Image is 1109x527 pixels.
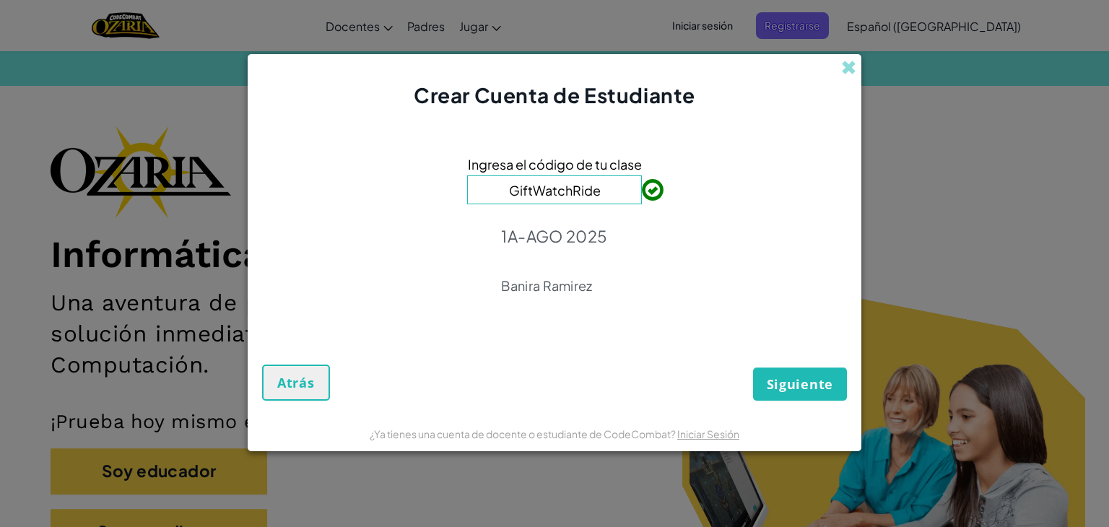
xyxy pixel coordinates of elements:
span: Atrás [277,374,315,391]
span: Siguiente [767,375,833,393]
button: Siguiente [753,367,847,401]
span: ¿Ya tienes una cuenta de docente o estudiante de CodeCombat? [370,427,677,440]
p: Banira Ramirez [501,277,607,295]
a: Iniciar Sesión [677,427,739,440]
span: Ingresa el código de tu clase [468,154,642,175]
button: Atrás [262,365,330,401]
p: 1A-AGO 2025 [501,226,607,246]
span: Crear Cuenta de Estudiante [414,82,695,108]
